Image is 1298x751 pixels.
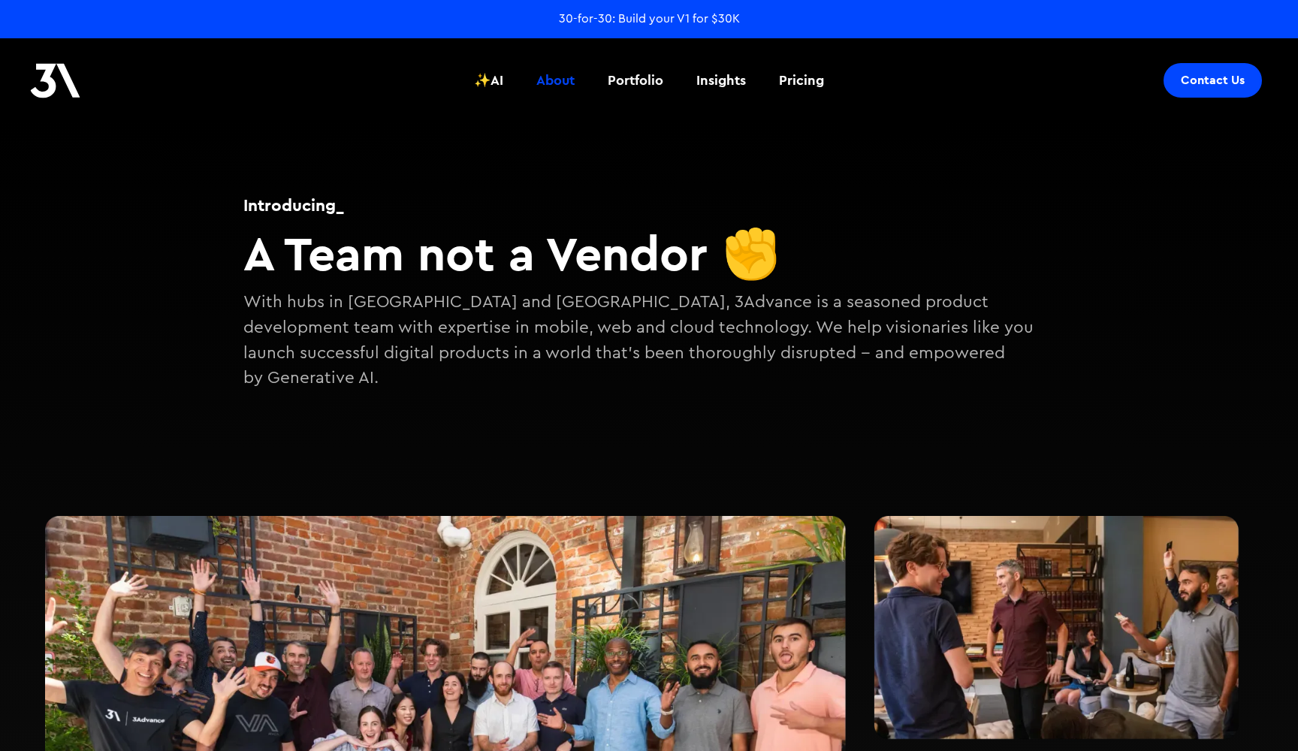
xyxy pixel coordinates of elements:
[559,11,740,27] a: 30-for-30: Build your V1 for $30K
[1164,63,1262,98] a: Contact Us
[536,71,575,90] div: About
[527,53,584,108] a: About
[474,71,503,90] div: ✨AI
[608,71,663,90] div: Portfolio
[1181,73,1245,88] div: Contact Us
[696,71,746,90] div: Insights
[243,290,1055,391] p: With hubs in [GEOGRAPHIC_DATA] and [GEOGRAPHIC_DATA], 3Advance is a seasoned product development ...
[243,193,1055,217] h1: Introducing_
[770,53,833,108] a: Pricing
[465,53,512,108] a: ✨AI
[599,53,672,108] a: Portfolio
[687,53,755,108] a: Insights
[243,225,1055,282] h2: A Team not a Vendor ✊
[779,71,824,90] div: Pricing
